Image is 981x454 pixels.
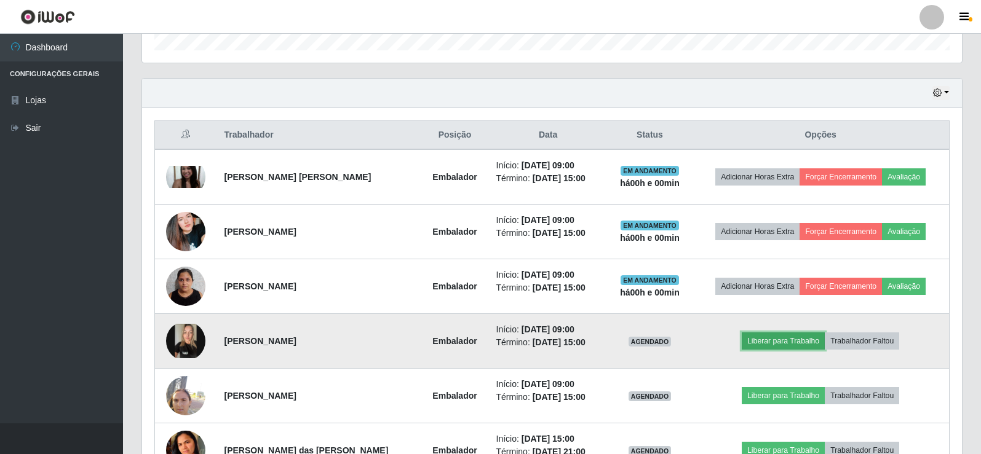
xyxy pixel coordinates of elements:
strong: Embalador [432,336,477,346]
button: Trabalhador Faltou [825,387,899,404]
li: Início: [496,214,600,227]
img: CoreUI Logo [20,9,75,25]
th: Data [489,121,608,150]
time: [DATE] 09:00 [522,379,574,389]
button: Adicionar Horas Extra [715,223,800,240]
strong: Embalador [432,281,477,291]
button: Forçar Encerramento [800,278,882,295]
button: Avaliação [882,168,926,186]
span: EM ANDAMENTO [621,166,679,176]
span: EM ANDAMENTO [621,275,679,285]
strong: Embalador [432,172,477,182]
button: Avaliação [882,278,926,295]
button: Liberar para Trabalho [742,387,825,404]
span: AGENDADO [629,391,672,401]
strong: Embalador [432,227,477,237]
li: Início: [496,432,600,445]
time: [DATE] 15:00 [533,392,586,402]
button: Adicionar Horas Extra [715,168,800,186]
th: Posição [421,121,489,150]
strong: [PERSON_NAME] [224,227,296,237]
span: EM ANDAMENTO [621,221,679,230]
img: 1700330584258.jpeg [166,260,205,312]
time: [DATE] 09:00 [522,324,574,334]
li: Início: [496,378,600,391]
time: [DATE] 15:00 [533,283,586,292]
time: [DATE] 15:00 [533,337,586,347]
button: Trabalhador Faltou [825,332,899,350]
th: Trabalhador [217,121,421,150]
button: Forçar Encerramento [800,168,882,186]
strong: [PERSON_NAME] [224,281,296,291]
li: Início: [496,268,600,281]
button: Forçar Encerramento [800,223,882,240]
time: [DATE] 09:00 [522,215,574,225]
strong: há 00 h e 00 min [620,178,680,188]
li: Término: [496,172,600,185]
th: Opções [692,121,949,150]
img: 1676406696762.jpeg [166,166,205,188]
li: Término: [496,391,600,404]
time: [DATE] 15:00 [522,434,574,444]
strong: há 00 h e 00 min [620,288,680,297]
img: 1709915413982.jpeg [166,197,205,267]
li: Término: [496,281,600,294]
li: Início: [496,159,600,172]
time: [DATE] 15:00 [533,228,586,238]
button: Liberar para Trabalho [742,332,825,350]
time: [DATE] 09:00 [522,270,574,280]
th: Status [608,121,693,150]
time: [DATE] 09:00 [522,160,574,170]
strong: [PERSON_NAME] [224,336,296,346]
button: Adicionar Horas Extra [715,278,800,295]
strong: Embalador [432,391,477,401]
span: AGENDADO [629,337,672,346]
time: [DATE] 15:00 [533,173,586,183]
button: Avaliação [882,223,926,240]
li: Início: [496,323,600,336]
img: 1732929504473.jpeg [166,324,205,358]
strong: há 00 h e 00 min [620,233,680,243]
strong: [PERSON_NAME] [PERSON_NAME] [224,172,371,182]
img: 1728130244935.jpeg [166,369,205,421]
li: Término: [496,336,600,349]
strong: [PERSON_NAME] [224,391,296,401]
li: Término: [496,227,600,240]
